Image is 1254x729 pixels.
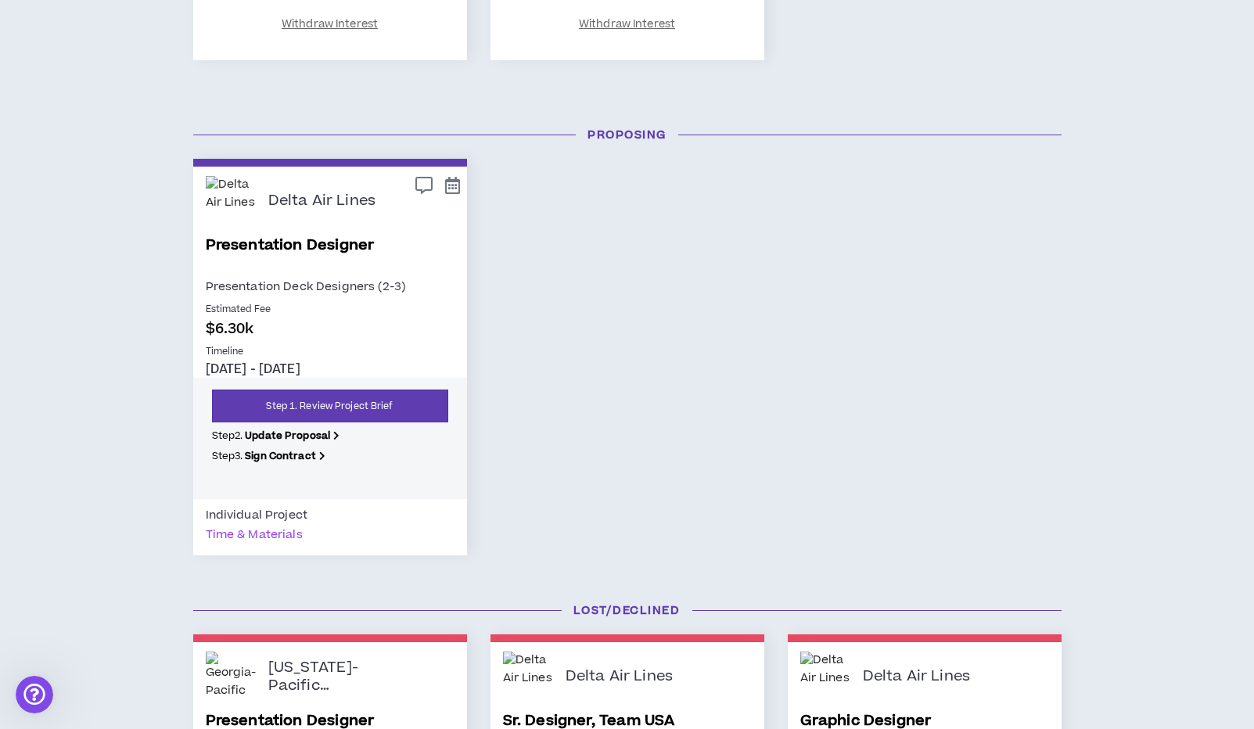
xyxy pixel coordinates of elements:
div: Just wanted to see whether you have an update on the "Presentation Deck Designers (2-3)" roles wi... [69,123,288,169]
button: Home [245,6,275,36]
div: Good Morning! =) [69,99,288,115]
a: Presentation Designer [206,235,455,277]
p: The team can also help [76,20,195,35]
p: Delta Air Lines [566,668,674,686]
div: Thanks, [69,176,288,192]
img: Delta Air Lines [503,652,554,702]
span: Withdraw Interest [282,17,378,32]
button: Start recording [99,512,112,525]
p: [DATE] - [DATE] [206,361,455,378]
b: Sign Contract [245,449,316,463]
p: Presentation Deck Designers (2-3) [206,277,455,296]
button: Withdraw Interest [502,8,753,41]
h1: Operator [76,8,131,20]
p: [US_STATE]-Pacific Consumer Products - Retail & Pro [268,659,378,695]
div: Good Morning! =)Just wanted to see whether you have an update on the "Presentation Deck Designers... [56,90,300,201]
div: Individual Project [206,505,308,525]
button: go back [10,6,40,36]
img: Profile image for Operator [45,9,70,34]
img: Delta Air Lines [800,652,851,702]
button: Send a message… [268,506,293,531]
h3: Proposing [181,127,1073,143]
p: Step 2 . [212,429,448,443]
div: Barbara says… [13,90,300,220]
button: Gif picker [49,512,62,525]
button: Emoji picker [24,512,37,525]
img: Delta Air Lines [206,176,257,227]
button: Withdraw Interest [205,8,455,41]
p: Delta Air Lines [268,192,376,210]
button: Upload attachment [74,512,87,525]
b: Update Proposal [245,429,330,443]
textarea: Message… [13,479,300,506]
p: $6.30k [206,318,455,339]
iframe: Intercom live chat [16,676,53,713]
span: Withdraw Interest [579,17,675,32]
p: Step 3 . [212,449,448,463]
p: Timeline [206,345,455,359]
p: Estimated Fee [206,303,455,317]
p: Delta Air Lines [863,668,971,686]
img: Georgia-Pacific Consumer Products - Retail & Pro [206,652,257,702]
div: Close [275,6,303,34]
h3: Lost/Declined [181,602,1073,619]
a: Step 1. Review Project Brief [212,390,448,422]
div: Time & Materials [206,525,303,544]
